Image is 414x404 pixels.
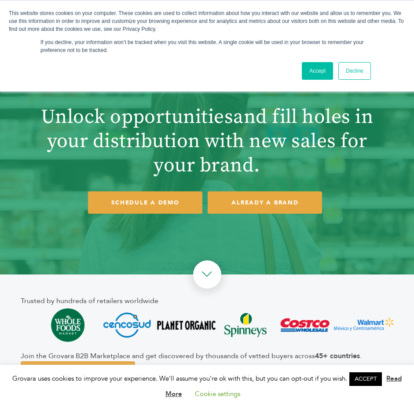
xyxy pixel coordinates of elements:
b: 45+ countries [315,351,360,361]
a: Cookie settings [195,389,240,398]
span: Grovara uses cookies to improve your experience. We'll assume you're ok with this, but you can op... [12,374,402,398]
a: Decline [338,62,371,80]
div: Join the Grovara B2B Marketplace and get discovered by thousands of vetted buyers across . [21,351,393,361]
div: Trusted by hundreds of retailers worldwide [21,296,393,306]
a: SCHEDULE A DEMO [88,191,202,214]
h1: Unlock opportunities and fill holes in your distribution with new sales for your brand. [25,105,389,178]
a: Click Here To Schedule A Demo [21,361,135,392]
p: If you decline, your information won’t be tracked when you visit this website. A single cookie wi... [40,38,374,54]
div: This website stores cookies on your computer. These cookies are used to collect information about... [9,9,405,33]
a: Read More [165,374,402,398]
a: ALREADY A BRAND [208,191,322,214]
a: ACCEPT [349,372,382,386]
a: Accept [302,62,333,80]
